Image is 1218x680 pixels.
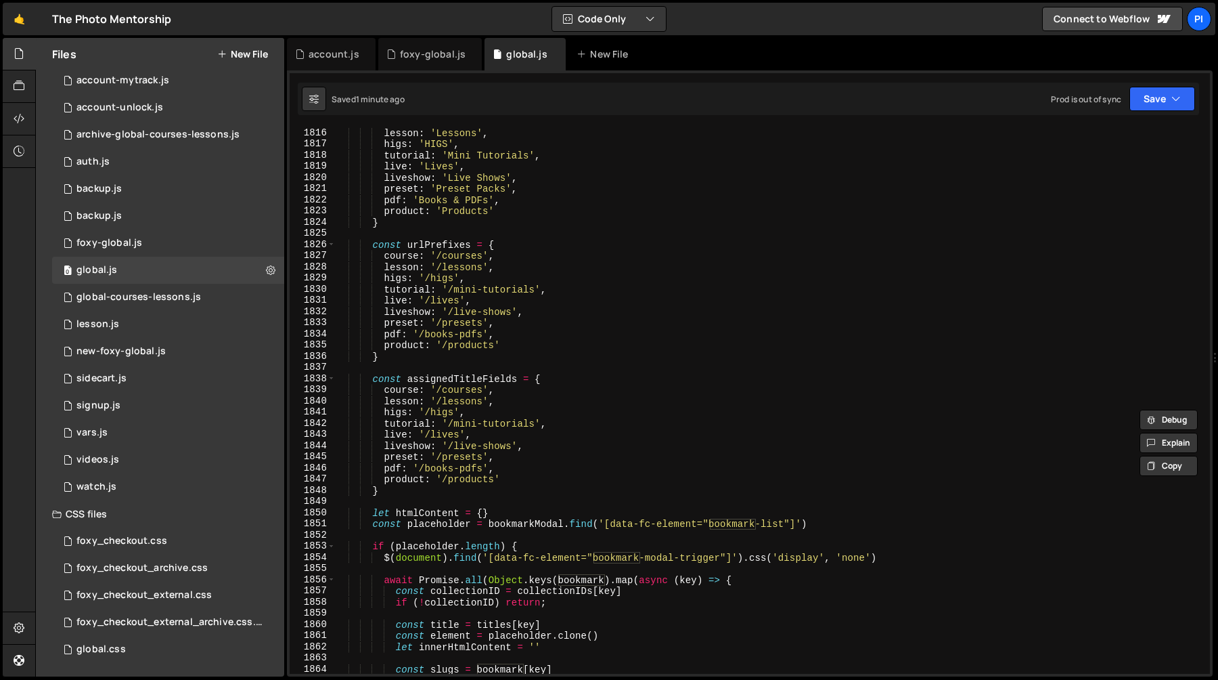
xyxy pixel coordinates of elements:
[64,266,72,277] span: 0
[76,102,163,114] div: account-unlock.js
[76,156,110,168] div: auth.js
[290,463,336,474] div: 1846
[400,47,466,61] div: foxy-global.js
[290,183,336,194] div: 1821
[52,419,284,446] div: 13533/38978.js
[76,643,126,656] div: global.css
[290,161,336,172] div: 1819
[52,121,284,148] div: 13533/43968.js
[52,67,284,94] div: 13533/38628.js
[290,440,336,452] div: 1844
[52,11,171,27] div: The Photo Mentorship
[52,636,284,663] div: 13533/35489.css
[552,7,666,31] button: Code Only
[290,585,336,597] div: 1857
[52,582,284,609] div: 13533/38747.css
[52,257,284,284] div: 13533/39483.js
[290,150,336,161] div: 1818
[290,328,336,340] div: 1834
[290,194,336,206] div: 1822
[52,338,284,365] div: 13533/40053.js
[290,574,336,586] div: 1856
[290,641,336,653] div: 1862
[290,373,336,385] div: 1838
[290,451,336,463] div: 1845
[76,291,201,303] div: global-courses-lessons.js
[290,530,336,541] div: 1852
[290,127,336,139] div: 1816
[76,589,212,601] div: foxy_checkout_external.css
[52,473,284,501] div: 13533/38527.js
[76,481,116,493] div: watch.js
[290,619,336,631] div: 1860
[290,172,336,184] div: 1820
[1129,87,1195,111] button: Save
[290,608,336,619] div: 1859
[1140,410,1198,430] button: Debug
[577,47,633,61] div: New File
[290,552,336,564] div: 1854
[76,454,119,466] div: videos.js
[290,317,336,328] div: 1833
[76,373,127,385] div: sidecart.js
[290,406,336,418] div: 1841
[290,473,336,485] div: 1847
[290,485,336,496] div: 1848
[290,339,336,351] div: 1835
[290,284,336,295] div: 1830
[290,507,336,519] div: 1850
[76,427,108,439] div: vars.js
[309,47,359,61] div: account.js
[52,528,284,555] div: 13533/38507.css
[52,392,284,419] div: 13533/35364.js
[290,138,336,150] div: 1817
[290,496,336,507] div: 1849
[290,295,336,306] div: 1831
[52,446,284,473] div: 13533/42246.js
[356,93,405,105] div: 1 minute ago
[52,311,284,338] div: 13533/35472.js
[3,3,36,35] a: 🤙
[290,429,336,440] div: 1843
[1140,433,1198,453] button: Explain
[52,148,284,175] div: 13533/34034.js
[52,609,289,636] div: 13533/44029.css
[290,272,336,284] div: 1829
[52,365,284,392] div: 13533/43446.js
[290,652,336,664] div: 1863
[290,217,336,228] div: 1824
[76,400,120,412] div: signup.js
[52,175,284,203] div: 13533/45031.js
[1187,7,1211,31] a: Pi
[290,563,336,574] div: 1855
[76,318,119,331] div: lesson.js
[290,351,336,362] div: 1836
[1042,7,1183,31] a: Connect to Webflow
[506,47,547,61] div: global.js
[52,230,284,257] div: 13533/34219.js
[1140,456,1198,476] button: Copy
[52,555,284,582] div: 13533/44030.css
[76,535,167,547] div: foxy_checkout.css
[290,597,336,608] div: 1858
[290,306,336,318] div: 1832
[1051,93,1121,105] div: Prod is out of sync
[76,237,142,249] div: foxy-global.js
[76,75,169,87] div: account-mytrack.js
[290,630,336,641] div: 1861
[76,210,122,222] div: backup.js
[76,562,208,574] div: foxy_checkout_archive.css
[76,264,117,276] div: global.js
[290,228,336,239] div: 1825
[217,49,268,60] button: New File
[290,362,336,373] div: 1837
[52,94,284,121] div: 13533/41206.js
[290,540,336,552] div: 1853
[332,93,405,105] div: Saved
[76,129,240,141] div: archive-global-courses-lessons.js
[290,250,336,261] div: 1827
[76,616,263,629] div: foxy_checkout_external_archive.css.css
[36,501,284,528] div: CSS files
[290,418,336,429] div: 1842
